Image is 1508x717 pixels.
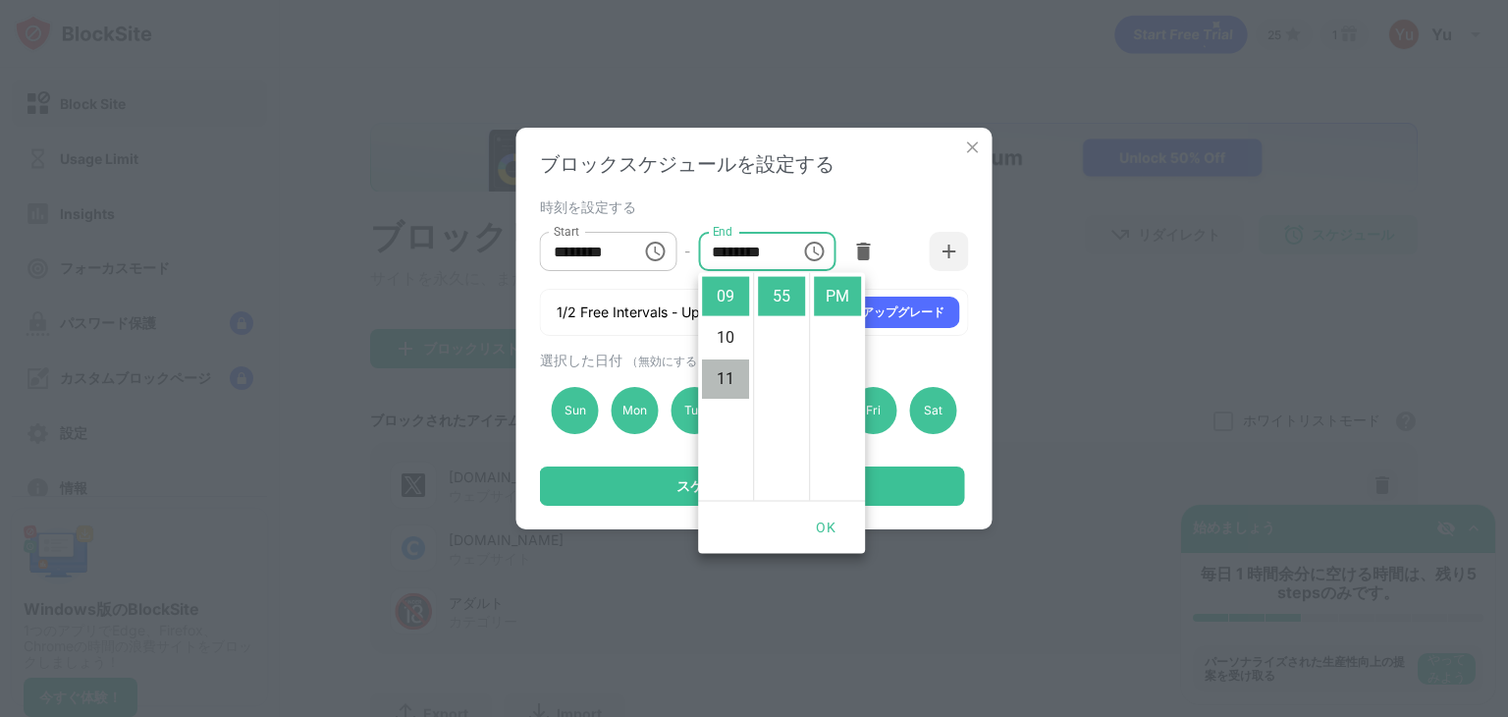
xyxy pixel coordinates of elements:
[809,273,865,501] ul: Select meridiem
[540,151,969,178] div: ブロックスケジュールを設定する
[794,232,834,271] button: Choose time, selected time is 9:55 PM
[758,236,805,275] li: 50 minutes
[814,277,861,316] li: PM
[698,273,753,501] ul: Select hours
[794,510,857,546] button: OK
[702,359,749,399] li: 11 hours
[909,387,956,434] div: Sat
[702,236,749,275] li: 8 hours
[850,387,897,434] div: Fri
[540,198,964,214] div: 時刻を設定する
[626,354,850,368] span: （無効にする日をクリックしてください）
[557,303,830,322] div: 1/2 Free Intervals - Upgrade for 5 intervals
[702,277,749,316] li: 9 hours
[758,277,805,316] li: 55 minutes
[635,232,674,271] button: Choose time, selected time is 12:00 AM
[554,223,579,240] label: Start
[552,387,599,434] div: Sun
[712,223,732,240] label: End
[753,273,809,501] ul: Select minutes
[671,387,718,434] div: Tue
[963,138,983,157] img: x-button.svg
[540,352,964,370] div: 選択した日付
[676,478,828,494] div: スケジュールを設定する
[684,241,690,262] div: -
[814,236,861,275] li: AM
[702,318,749,358] li: 10 hours
[611,387,658,434] div: Mon
[862,303,944,322] div: アップグレード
